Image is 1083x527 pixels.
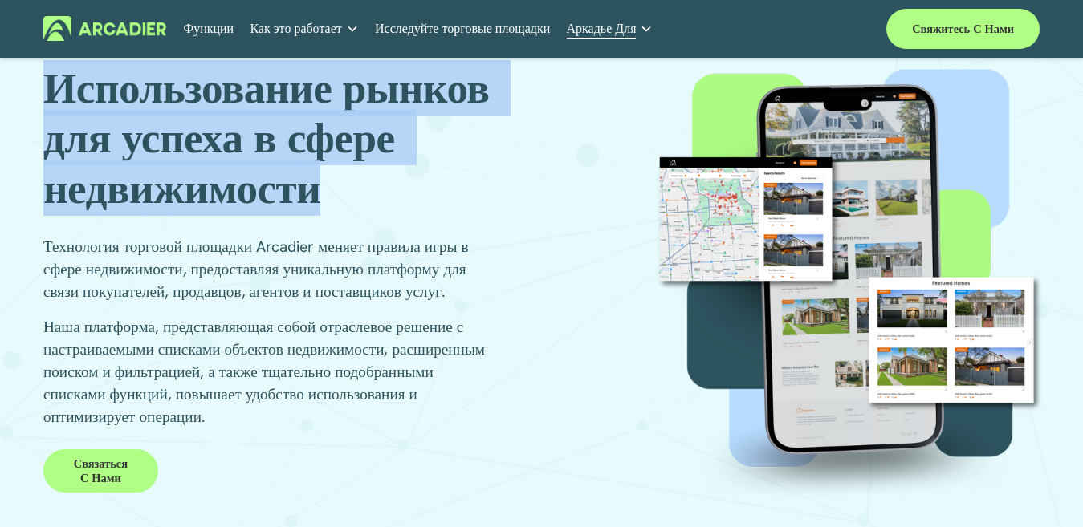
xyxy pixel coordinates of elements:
font: Связаться с нами [74,456,128,485]
a: Исследуйте торговые площадки [375,16,550,41]
font: Исследуйте торговые площадки [375,20,550,37]
a: раскрывающийся список папок [567,16,653,41]
a: Функции [183,16,234,41]
font: Функции [183,20,234,37]
font: Как это работает [250,20,341,37]
a: Свяжитесь с нами [886,9,1040,49]
font: Использование рынков для успеха в сфере недвижимости [43,60,500,217]
img: Аркадье [43,16,166,41]
a: Связаться с нами [43,449,158,492]
font: Технология торговой площадки Arcadier меняет правила игры в сфере недвижимости, предоставляя уник... [43,237,473,302]
font: Наша платформа, представляющая собой отраслевое решение с настраиваемыми списками объектов недвиж... [43,317,489,427]
a: раскрывающийся список папок [250,16,358,41]
iframe: Виджет чата [1003,450,1083,527]
font: Свяжитесь с нами [912,22,1014,36]
font: Аркадье Для [567,20,637,37]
